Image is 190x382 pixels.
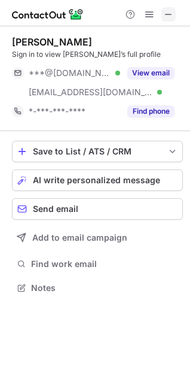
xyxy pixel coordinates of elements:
[12,256,183,272] button: Find work email
[33,204,78,214] span: Send email
[33,147,162,156] div: Save to List / ATS / CRM
[32,233,127,242] span: Add to email campaign
[12,227,183,248] button: Add to email campaign
[12,280,183,296] button: Notes
[29,68,111,78] span: ***@[DOMAIN_NAME]
[12,7,84,22] img: ContactOut v5.3.10
[31,283,178,293] span: Notes
[12,36,92,48] div: [PERSON_NAME]
[12,198,183,220] button: Send email
[127,105,174,117] button: Reveal Button
[127,67,174,79] button: Reveal Button
[29,87,153,98] span: [EMAIL_ADDRESS][DOMAIN_NAME]
[12,169,183,191] button: AI write personalized message
[33,175,160,185] span: AI write personalized message
[12,49,183,60] div: Sign in to view [PERSON_NAME]’s full profile
[31,259,178,269] span: Find work email
[12,141,183,162] button: save-profile-one-click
